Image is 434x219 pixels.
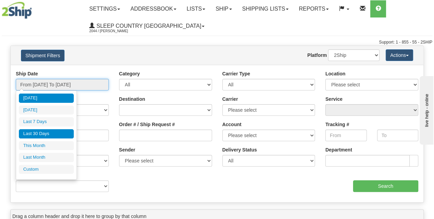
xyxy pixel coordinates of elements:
[222,146,257,153] label: Delivery Status
[325,121,349,128] label: Tracking #
[21,50,64,61] button: Shipment Filters
[19,106,74,115] li: [DATE]
[119,96,145,102] label: Destination
[222,96,238,102] label: Carrier
[19,129,74,138] li: Last 30 Days
[2,39,432,45] div: Support: 1 - 855 - 55 - 2SHIP
[418,74,433,144] iframe: chat widget
[325,70,345,77] label: Location
[325,96,342,102] label: Service
[89,28,141,35] span: 2044 / [PERSON_NAME]
[237,0,294,17] a: Shipping lists
[181,0,210,17] a: Lists
[5,6,63,11] div: live help - online
[19,165,74,174] li: Custom
[294,0,334,17] a: Reports
[16,70,38,77] label: Ship Date
[307,52,327,59] label: Platform
[84,0,125,17] a: Settings
[119,70,140,77] label: Category
[2,2,32,19] img: logo2044.jpg
[222,70,250,77] label: Carrier Type
[84,17,210,35] a: Sleep Country [GEOGRAPHIC_DATA] 2044 / [PERSON_NAME]
[95,23,201,29] span: Sleep Country [GEOGRAPHIC_DATA]
[119,146,135,153] label: Sender
[377,130,418,141] input: To
[19,141,74,150] li: This Month
[19,153,74,162] li: Last Month
[119,121,175,128] label: Order # / Ship Request #
[353,180,419,192] input: Search
[222,121,242,128] label: Account
[325,146,352,153] label: Department
[210,0,237,17] a: Ship
[386,49,413,61] button: Actions
[125,0,181,17] a: Addressbook
[19,117,74,126] li: Last 7 Days
[19,94,74,103] li: [DATE]
[325,130,366,141] input: From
